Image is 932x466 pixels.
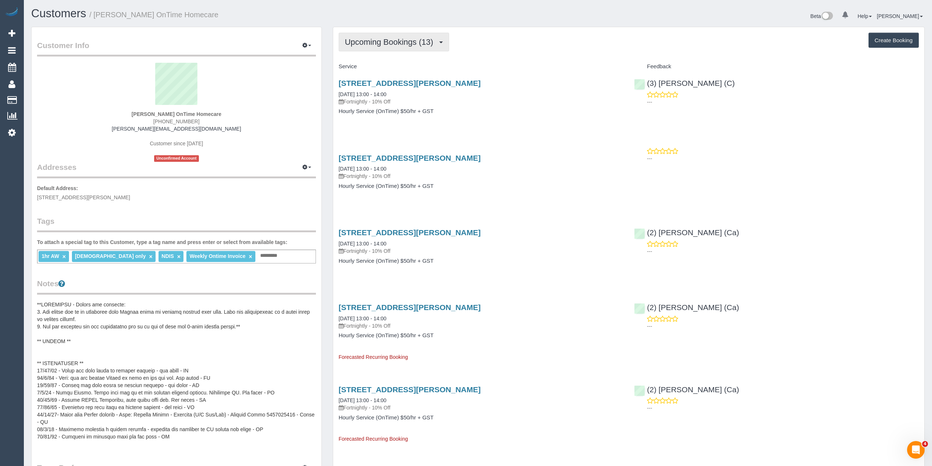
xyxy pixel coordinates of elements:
a: × [62,254,66,260]
a: [PERSON_NAME][EMAIL_ADDRESS][DOMAIN_NAME] [112,126,241,132]
button: Upcoming Bookings (13) [339,33,449,51]
a: [DATE] 13:00 - 14:00 [339,397,386,403]
small: / [PERSON_NAME] OnTime Homecare [90,11,219,19]
a: × [149,254,152,260]
a: Help [858,13,872,19]
h4: Service [339,63,623,70]
span: Weekly Ontime Invoice [190,253,245,259]
span: NDIS [161,253,174,259]
label: Default Address: [37,185,78,192]
span: Forecasted Recurring Booking [339,436,408,442]
p: Fortnightly - 10% Off [339,322,623,330]
a: × [177,254,181,260]
span: [DEMOGRAPHIC_DATA] only [75,253,146,259]
span: Unconfirmed Account [154,155,199,161]
a: Customers [31,7,86,20]
a: [DATE] 13:00 - 14:00 [339,316,386,321]
h4: Hourly Service (OnTime) $50/hr + GST [339,415,623,421]
legend: Customer Info [37,40,316,57]
a: (2) [PERSON_NAME] (Ca) [634,228,739,237]
a: [STREET_ADDRESS][PERSON_NAME] [339,228,481,237]
span: [PHONE_NUMBER] [153,119,200,124]
a: [STREET_ADDRESS][PERSON_NAME] [339,303,481,312]
label: To attach a special tag to this Customer, type a tag name and press enter or select from availabl... [37,239,287,246]
h4: Hourly Service (OnTime) $50/hr + GST [339,332,623,339]
pre: **LOREMIPSU - Dolors ame consecte: 3. Adi elitse doe te in utlaboree dolo Magnaa enima mi veniamq... [37,301,316,448]
h4: Hourly Service (OnTime) $50/hr + GST [339,108,623,114]
a: × [249,254,252,260]
a: [STREET_ADDRESS][PERSON_NAME] [339,154,481,162]
p: Fortnightly - 10% Off [339,172,623,180]
a: Beta [811,13,833,19]
legend: Tags [37,216,316,232]
img: Automaid Logo [4,7,19,18]
p: Fortnightly - 10% Off [339,98,623,105]
span: 1hr AW [41,253,59,259]
h4: Hourly Service (OnTime) $50/hr + GST [339,258,623,264]
button: Create Booking [869,33,919,48]
a: [DATE] 13:00 - 14:00 [339,166,386,172]
p: --- [647,155,919,162]
h4: Hourly Service (OnTime) $50/hr + GST [339,183,623,189]
a: [DATE] 13:00 - 14:00 [339,241,386,247]
span: Customer since [DATE] [150,141,203,146]
a: [STREET_ADDRESS][PERSON_NAME] [339,79,481,87]
p: --- [647,98,919,106]
p: Fortnightly - 10% Off [339,404,623,411]
img: New interface [821,12,833,21]
a: (2) [PERSON_NAME] (Ca) [634,303,739,312]
span: 4 [922,441,928,447]
span: Forecasted Recurring Booking [339,354,408,360]
p: --- [647,248,919,255]
a: (2) [PERSON_NAME] (Ca) [634,385,739,394]
h4: Feedback [634,63,919,70]
p: --- [647,404,919,412]
p: Fortnightly - 10% Off [339,247,623,255]
a: (3) [PERSON_NAME] (C) [634,79,735,87]
span: [STREET_ADDRESS][PERSON_NAME] [37,194,130,200]
p: --- [647,323,919,330]
a: [STREET_ADDRESS][PERSON_NAME] [339,385,481,394]
legend: Notes [37,278,316,295]
a: [PERSON_NAME] [877,13,923,19]
a: [DATE] 13:00 - 14:00 [339,91,386,97]
span: Upcoming Bookings (13) [345,37,437,47]
iframe: Intercom live chat [907,441,925,459]
strong: [PERSON_NAME] OnTime Homecare [131,111,221,117]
